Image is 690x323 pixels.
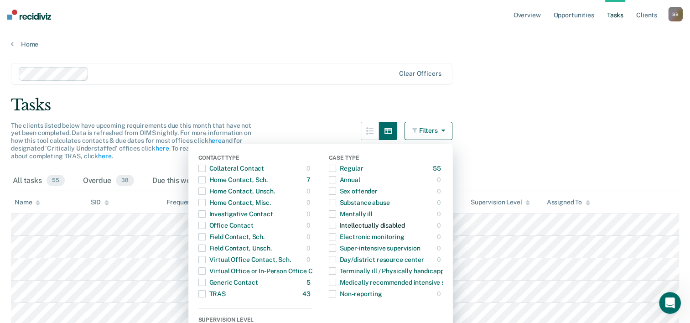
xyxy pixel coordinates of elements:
div: 55 [433,161,443,176]
div: Case Type [329,155,443,163]
div: 0 [306,184,312,198]
div: Virtual Office Contact, Sch. [198,252,291,267]
div: Tasks [11,96,679,115]
div: 0 [437,252,443,267]
div: 0 [437,241,443,255]
div: Electronic monitoring [329,229,405,244]
button: SB [668,7,683,21]
div: 0 [306,229,312,244]
div: 0 [306,218,312,233]
a: here [98,152,111,160]
div: Intellectually disabled [329,218,405,233]
div: Non-reporting [329,287,382,301]
div: Investigative Contact [198,207,273,221]
div: Field Contact, Sch. [198,229,265,244]
div: Contact Type [198,155,312,163]
a: here [208,137,221,144]
div: 0 [306,195,312,210]
div: 0 [437,218,443,233]
div: Assigned To [546,198,590,206]
div: 0 [437,172,443,187]
div: Sex offender [329,184,378,198]
div: Overdue38 [81,171,136,191]
div: Supervision Level [471,198,530,206]
div: 7 [306,172,312,187]
div: Day/district resource center [329,252,424,267]
div: TRAS [198,287,226,301]
div: Terminally ill / Physically handicapped [329,264,451,278]
div: Name [15,198,40,206]
div: Home Contact, Sch. [198,172,268,187]
span: The clients listed below have upcoming requirements due this month that have not yet been complet... [11,122,251,160]
div: Super-intensive supervision [329,241,420,255]
div: Home Contact, Unsch. [198,184,275,198]
div: Substance abuse [329,195,390,210]
div: Frequency [166,198,198,206]
span: 55 [47,175,65,187]
div: Annual [329,172,360,187]
div: SID [91,198,109,206]
div: S B [668,7,683,21]
div: 0 [306,241,312,255]
div: Generic Contact [198,275,258,290]
div: 5 [306,275,312,290]
button: Filters [405,122,453,140]
div: Due this week0 [150,171,219,191]
a: here [156,145,169,152]
div: Collateral Contact [198,161,264,176]
div: 0 [437,287,443,301]
img: Recidiviz [7,10,51,20]
div: Field Contact, Unsch. [198,241,272,255]
div: Clear officers [399,70,441,78]
div: All tasks55 [11,171,67,191]
div: Medically recommended intensive supervision [329,275,475,290]
div: Virtual Office or In-Person Office Contact [198,264,332,278]
div: Regular [329,161,363,176]
div: 0 [437,229,443,244]
iframe: Intercom live chat [659,292,681,314]
div: 0 [437,195,443,210]
div: 0 [306,161,312,176]
div: 0 [306,207,312,221]
div: Home Contact, Misc. [198,195,271,210]
div: Office Contact [198,218,254,233]
div: 0 [306,252,312,267]
div: 0 [437,184,443,198]
a: Home [11,40,679,48]
div: 0 [437,207,443,221]
div: Mentally ill [329,207,373,221]
span: 38 [116,175,134,187]
div: 43 [302,287,312,301]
